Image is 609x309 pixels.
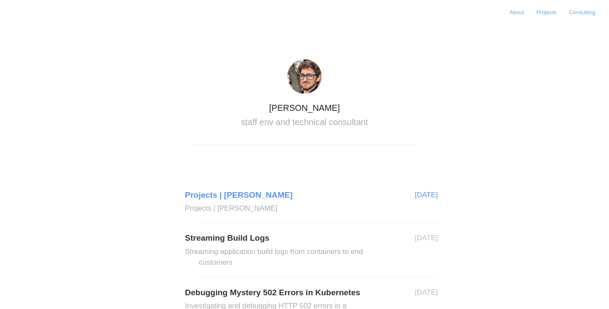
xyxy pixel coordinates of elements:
a: Streaming Build LogsStreaming application build logs from containers to end customers [199,231,438,268]
h1: [PERSON_NAME] [193,104,416,112]
h2: Projects | [PERSON_NAME] [199,203,371,214]
a: About [504,6,529,19]
img: avatar@2x.jpg [287,59,322,94]
aside: [DATE] [428,232,438,245]
a: Projects | [PERSON_NAME]Projects | [PERSON_NAME] [199,188,438,214]
aside: [DATE] [428,189,438,202]
a: Projects [531,6,562,19]
a: Consulting [564,6,600,19]
h2: Streaming application build logs from containers to end customers [199,246,371,268]
aside: [DATE] [428,286,438,300]
h2: staff env and technical consultant [193,116,416,128]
